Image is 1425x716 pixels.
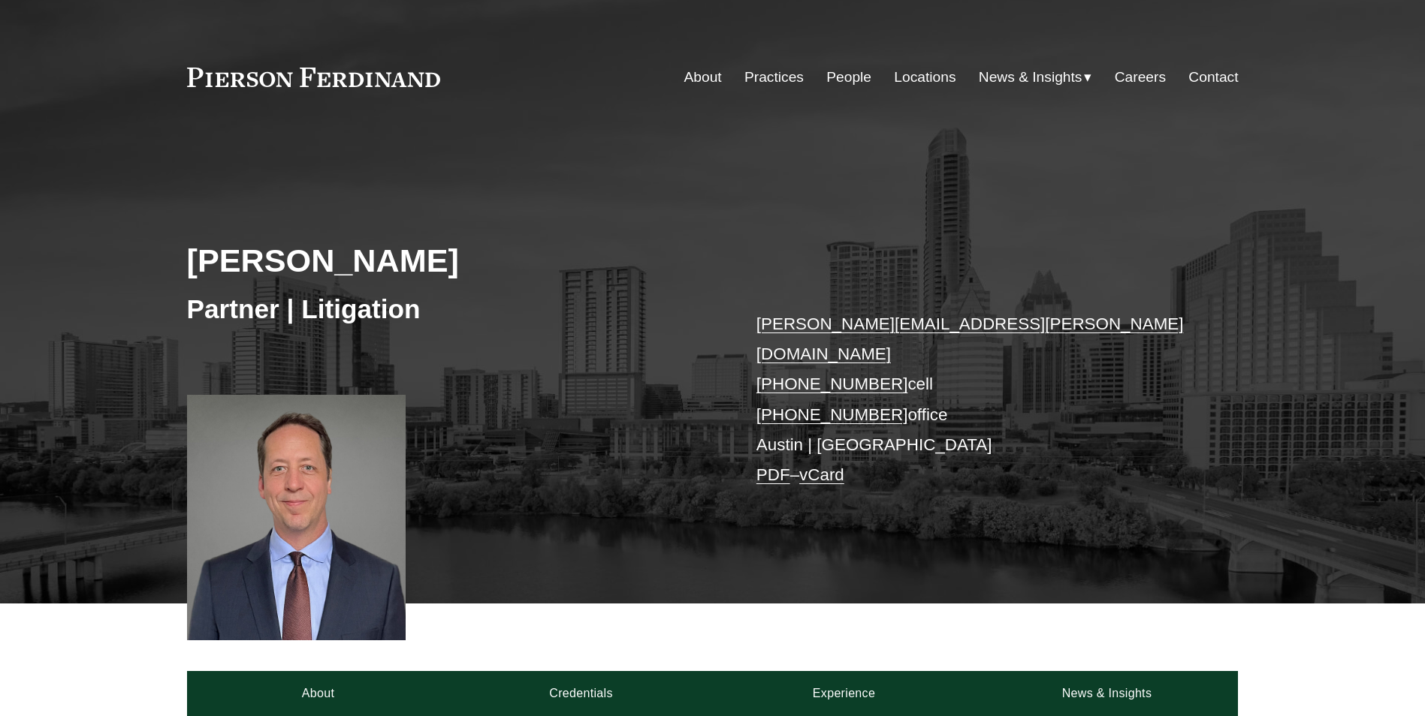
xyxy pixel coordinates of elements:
a: [PERSON_NAME][EMAIL_ADDRESS][PERSON_NAME][DOMAIN_NAME] [756,314,1184,363]
a: Locations [894,63,956,92]
a: PDF [756,465,790,484]
a: Experience [713,671,976,716]
h2: [PERSON_NAME] [187,241,713,280]
a: [PHONE_NUMBER] [756,405,908,424]
h3: Partner | Litigation [187,293,713,326]
a: [PHONE_NUMBER] [756,375,908,393]
a: Practices [744,63,804,92]
a: vCard [799,465,844,484]
a: Credentials [450,671,713,716]
a: News & Insights [975,671,1238,716]
a: Contact [1188,63,1238,92]
a: folder dropdown [979,63,1092,92]
p: cell office Austin | [GEOGRAPHIC_DATA] – [756,309,1194,491]
a: People [826,63,871,92]
a: About [187,671,450,716]
a: Careers [1115,63,1166,92]
span: News & Insights [979,65,1082,91]
a: About [684,63,722,92]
